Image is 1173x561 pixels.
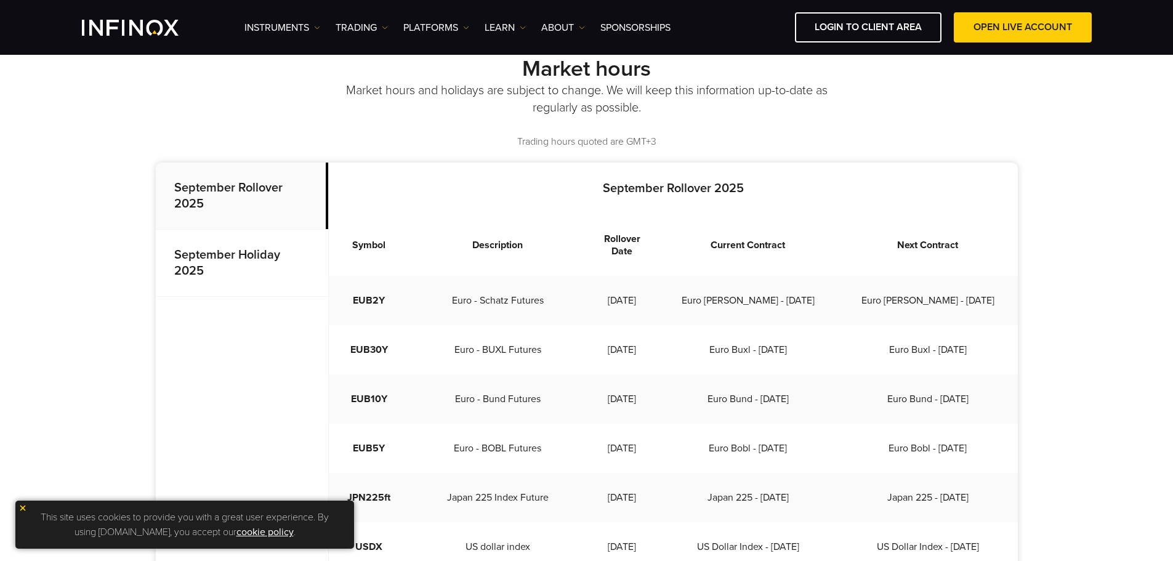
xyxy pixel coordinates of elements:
td: Euro Bobl - [DATE] [658,424,838,473]
td: Euro [PERSON_NAME] - [DATE] [838,276,1018,325]
td: Japan 225 - [DATE] [658,473,838,522]
td: Euro - Bund Futures [409,374,587,424]
a: Learn [485,20,526,35]
td: [DATE] [586,424,658,473]
th: Symbol [329,214,409,276]
th: Next Contract [838,214,1018,276]
td: [DATE] [586,325,658,374]
th: Description [409,214,587,276]
td: Euro Buxl - [DATE] [658,325,838,374]
td: EUB10Y [329,374,409,424]
td: Euro Bobl - [DATE] [838,424,1018,473]
td: EUB2Y [329,276,409,325]
a: PLATFORMS [403,20,469,35]
td: [DATE] [586,276,658,325]
th: Current Contract [658,214,838,276]
a: cookie policy [236,526,294,538]
td: [DATE] [586,374,658,424]
strong: September Rollover 2025 [603,181,744,196]
td: Euro Bund - [DATE] [838,374,1018,424]
a: TRADING [336,20,388,35]
td: Euro Buxl - [DATE] [838,325,1018,374]
p: Trading hours quoted are GMT+3 [156,135,1018,149]
strong: September Rollover 2025 [174,180,283,211]
a: OPEN LIVE ACCOUNT [954,12,1092,42]
strong: Market hours [522,55,651,82]
td: Euro Bund - [DATE] [658,374,838,424]
td: Euro - BUXL Futures [409,325,587,374]
img: yellow close icon [18,504,27,512]
a: LOGIN TO CLIENT AREA [795,12,941,42]
p: This site uses cookies to provide you with a great user experience. By using [DOMAIN_NAME], you a... [22,507,348,543]
td: JPN225ft [329,473,409,522]
td: EUB30Y [329,325,409,374]
a: SPONSORSHIPS [600,20,671,35]
td: Japan 225 Index Future [409,473,587,522]
td: Japan 225 - [DATE] [838,473,1018,522]
td: [DATE] [586,473,658,522]
a: INFINOX Logo [82,20,208,36]
td: Euro [PERSON_NAME] - [DATE] [658,276,838,325]
strong: September Holiday 2025 [174,248,280,278]
th: Rollover Date [586,214,658,276]
td: EUB5Y [329,424,409,473]
p: Market hours and holidays are subject to change. We will keep this information up-to-date as regu... [344,82,830,116]
a: Instruments [244,20,320,35]
td: Euro - Schatz Futures [409,276,587,325]
a: ABOUT [541,20,585,35]
td: Euro - BOBL Futures [409,424,587,473]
